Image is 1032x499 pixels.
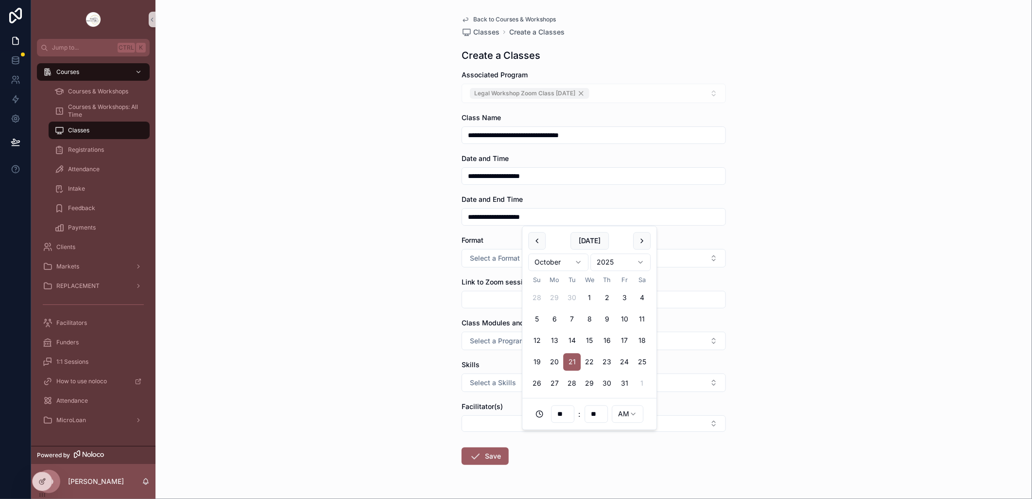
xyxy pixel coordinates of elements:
[462,402,503,410] span: Facilitator(s)
[49,160,150,178] a: Attendance
[633,332,651,350] button: Saturday, October 18th, 2025
[616,289,633,307] button: Friday, October 3rd, 2025
[509,27,565,37] a: Create a Classes
[56,282,100,290] span: REPLACEMENT
[546,275,563,285] th: Monday
[616,375,633,392] button: Friday, October 31st, 2025
[563,375,581,392] button: Tuesday, October 28th, 2025
[56,319,87,327] span: Facilitators
[470,378,516,388] span: Select a Skills
[52,44,114,52] span: Jump to...
[598,289,616,307] button: Thursday, October 2nd, 2025
[633,275,651,285] th: Saturday
[56,68,79,76] span: Courses
[616,275,633,285] th: Friday
[528,311,546,328] button: Sunday, October 5th, 2025
[528,354,546,371] button: Sunday, October 19th, 2025
[616,311,633,328] button: Friday, October 10th, 2025
[563,311,581,328] button: Tuesday, October 7th, 2025
[56,377,107,385] span: How to use noloco
[528,375,546,392] button: Sunday, October 26th, 2025
[528,275,651,392] table: October 2025
[56,243,75,251] span: Clients
[581,275,598,285] th: Wednesday
[462,332,726,350] button: Select Button
[598,332,616,350] button: Thursday, October 16th, 2025
[37,451,70,459] span: Powered by
[462,415,726,432] button: Select Button
[462,27,499,37] a: Classes
[598,275,616,285] th: Thursday
[118,43,135,53] span: Ctrl
[473,16,556,23] span: Back to Courses & Workshops
[56,263,79,270] span: Markets
[68,477,124,486] p: [PERSON_NAME]
[56,397,88,405] span: Attendance
[37,258,150,275] a: Markets
[462,319,545,327] span: Class Modules and Focus
[137,44,145,52] span: K
[462,374,726,392] button: Select Button
[68,224,96,232] span: Payments
[546,354,563,371] button: Monday, October 20th, 2025
[546,332,563,350] button: Monday, October 13th, 2025
[37,411,150,429] a: MicroLoan
[37,392,150,410] a: Attendance
[528,289,546,307] button: Sunday, September 28th, 2025
[563,354,581,371] button: Tuesday, October 21st, 2025, selected
[462,360,480,369] span: Skills
[563,275,581,285] th: Tuesday
[462,447,509,465] button: Save
[528,275,546,285] th: Sunday
[31,56,155,442] div: scrollable content
[633,375,651,392] button: Saturday, November 1st, 2025
[68,204,95,212] span: Feedback
[68,88,128,95] span: Courses & Workshops
[633,311,651,328] button: Saturday, October 11th, 2025
[528,405,651,424] div: :
[473,27,499,37] span: Classes
[462,113,501,122] span: Class Name
[581,289,598,307] button: Wednesday, October 1st, 2025
[56,416,86,424] span: MicroLoan
[49,180,150,197] a: Intake
[462,71,528,79] span: Associated Program
[528,332,546,350] button: Sunday, October 12th, 2025
[598,311,616,328] button: Thursday, October 9th, 2025
[581,354,598,371] button: Wednesday, October 22nd, 2025
[581,332,598,350] button: Wednesday, October 15th, 2025
[31,446,155,464] a: Powered by
[68,185,85,193] span: Intake
[570,232,609,249] button: [DATE]
[598,375,616,392] button: Thursday, October 30th, 2025
[49,141,150,159] a: Registrations
[37,277,150,295] a: REPLACEMENT
[37,39,150,56] button: Jump to...CtrlK
[633,289,651,307] button: Saturday, October 4th, 2025
[462,154,509,162] span: Date and Time
[633,354,651,371] button: Saturday, October 25th, 2025
[462,278,578,286] span: Link to Zoom session (if applicable)
[462,49,540,62] h1: Create a Classes
[37,238,150,256] a: Clients
[462,195,523,203] span: Date and End Time
[470,336,590,346] span: Select a Program Modules and Focus
[462,249,726,267] button: Select Button
[581,311,598,328] button: Wednesday, October 8th, 2025
[563,332,581,350] button: Tuesday, October 14th, 2025
[49,199,150,217] a: Feedback
[68,146,104,154] span: Registrations
[546,375,563,392] button: Monday, October 27th, 2025
[37,63,150,81] a: Courses
[37,314,150,332] a: Facilitators
[86,12,101,27] img: App logo
[49,122,150,139] a: Classes
[37,334,150,351] a: Funders
[462,16,556,23] a: Back to Courses & Workshops
[598,354,616,371] button: Thursday, October 23rd, 2025
[49,219,150,236] a: Payments
[616,332,633,350] button: Friday, October 17th, 2025
[56,358,88,366] span: 1:1 Sessions
[68,103,140,119] span: Courses & Workshops: All Time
